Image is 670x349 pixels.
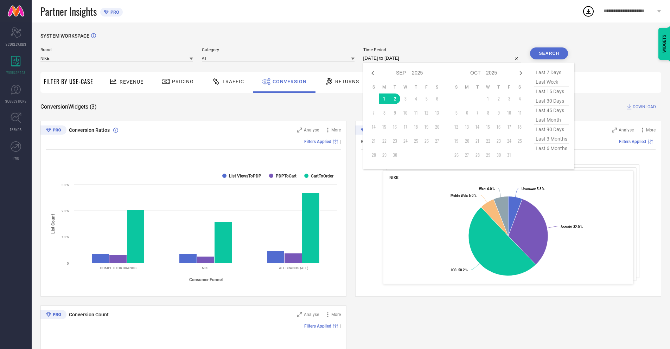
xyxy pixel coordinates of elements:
[369,69,377,77] div: Previous month
[40,103,97,110] span: Conversion Widgets ( 3 )
[472,150,483,160] td: Tue Oct 28 2025
[534,96,569,106] span: last 30 days
[411,93,421,104] td: Thu Sep 04 2025
[40,125,66,136] div: Premium
[222,79,244,84] span: Traffic
[561,225,583,229] text: : 32.0 %
[400,136,411,146] td: Wed Sep 24 2025
[483,150,493,160] td: Wed Oct 29 2025
[273,79,307,84] span: Conversion
[369,136,379,146] td: Sun Sep 21 2025
[379,84,390,90] th: Monday
[452,268,468,272] text: : 50.2 %
[10,127,22,132] span: TRENDS
[504,93,515,104] td: Fri Oct 03 2025
[297,312,302,317] svg: Zoom
[363,54,522,63] input: Select time period
[202,266,210,270] text: NIKE
[582,5,595,18] div: Open download list
[355,125,381,136] div: Premium
[361,139,395,144] span: Revenue (% share)
[369,108,379,118] td: Sun Sep 07 2025
[517,69,525,77] div: Next month
[13,155,19,161] span: FWD
[515,122,525,132] td: Sat Oct 18 2025
[369,122,379,132] td: Sun Sep 14 2025
[472,108,483,118] td: Tue Oct 07 2025
[534,68,569,77] span: last 7 days
[504,136,515,146] td: Fri Oct 24 2025
[462,84,472,90] th: Monday
[340,139,341,144] span: |
[363,47,522,52] span: Time Period
[534,115,569,125] span: last month
[493,93,504,104] td: Thu Oct 02 2025
[504,122,515,132] td: Fri Oct 17 2025
[304,128,319,133] span: Analyse
[451,84,462,90] th: Sunday
[369,150,379,160] td: Sun Sep 28 2025
[462,150,472,160] td: Mon Oct 27 2025
[379,150,390,160] td: Mon Sep 29 2025
[483,93,493,104] td: Wed Oct 01 2025
[421,84,432,90] th: Friday
[432,136,442,146] td: Sat Sep 27 2025
[451,136,462,146] td: Sun Oct 19 2025
[379,93,390,104] td: Mon Sep 01 2025
[515,84,525,90] th: Saturday
[493,136,504,146] td: Thu Oct 23 2025
[432,84,442,90] th: Saturday
[40,4,97,19] span: Partner Insights
[202,47,355,52] span: Category
[561,225,572,229] tspan: Android
[69,312,109,317] span: Conversion Count
[515,108,525,118] td: Sat Oct 11 2025
[390,136,400,146] td: Tue Sep 23 2025
[493,150,504,160] td: Thu Oct 30 2025
[534,106,569,115] span: last 45 days
[62,209,69,213] text: 20 %
[400,108,411,118] td: Wed Sep 10 2025
[483,108,493,118] td: Wed Oct 08 2025
[493,108,504,118] td: Thu Oct 09 2025
[51,214,56,233] tspan: List Count
[633,103,656,110] span: DOWNLOAD
[69,127,110,133] span: Conversion Ratios
[331,128,341,133] span: More
[504,84,515,90] th: Friday
[390,93,400,104] td: Tue Sep 02 2025
[331,312,341,317] span: More
[5,98,27,104] span: SUGGESTIONS
[462,108,472,118] td: Mon Oct 06 2025
[6,70,26,75] span: WORKSPACE
[534,125,569,134] span: last 90 days
[483,84,493,90] th: Wednesday
[534,134,569,144] span: last 3 months
[379,108,390,118] td: Mon Sep 08 2025
[421,108,432,118] td: Fri Sep 12 2025
[534,144,569,153] span: last 6 months
[515,93,525,104] td: Sat Oct 04 2025
[493,122,504,132] td: Thu Oct 16 2025
[534,77,569,87] span: last week
[390,108,400,118] td: Tue Sep 09 2025
[515,136,525,146] td: Sat Oct 25 2025
[655,139,656,144] span: |
[340,324,341,329] span: |
[479,187,485,191] tspan: Web
[619,128,634,133] span: Analyse
[229,174,261,179] text: List ViewsToPDP
[452,268,457,272] tspan: IOS
[297,128,302,133] svg: Zoom
[335,79,359,84] span: Returns
[421,93,432,104] td: Fri Sep 05 2025
[62,235,69,239] text: 10 %
[493,84,504,90] th: Thursday
[279,266,308,270] text: ALL BRANDS (ALL)
[390,84,400,90] th: Tuesday
[522,187,535,191] tspan: Unknown
[472,84,483,90] th: Tuesday
[379,136,390,146] td: Mon Sep 22 2025
[304,312,319,317] span: Analyse
[400,122,411,132] td: Wed Sep 17 2025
